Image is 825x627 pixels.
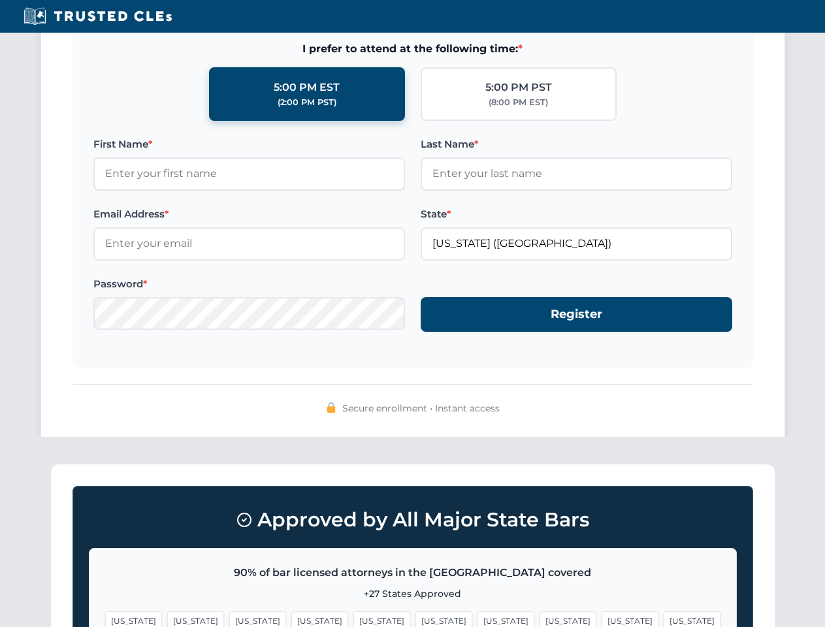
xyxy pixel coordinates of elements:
[93,276,405,292] label: Password
[105,587,720,601] p: +27 States Approved
[274,79,340,96] div: 5:00 PM EST
[105,564,720,581] p: 90% of bar licensed attorneys in the [GEOGRAPHIC_DATA] covered
[421,227,732,260] input: Florida (FL)
[93,40,732,57] span: I prefer to attend at the following time:
[326,402,336,413] img: 🔒
[421,157,732,190] input: Enter your last name
[93,206,405,222] label: Email Address
[421,297,732,332] button: Register
[20,7,176,26] img: Trusted CLEs
[421,206,732,222] label: State
[489,96,548,109] div: (8:00 PM EST)
[342,401,500,415] span: Secure enrollment • Instant access
[89,502,737,538] h3: Approved by All Major State Bars
[93,157,405,190] input: Enter your first name
[485,79,552,96] div: 5:00 PM PST
[278,96,336,109] div: (2:00 PM PST)
[421,137,732,152] label: Last Name
[93,227,405,260] input: Enter your email
[93,137,405,152] label: First Name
